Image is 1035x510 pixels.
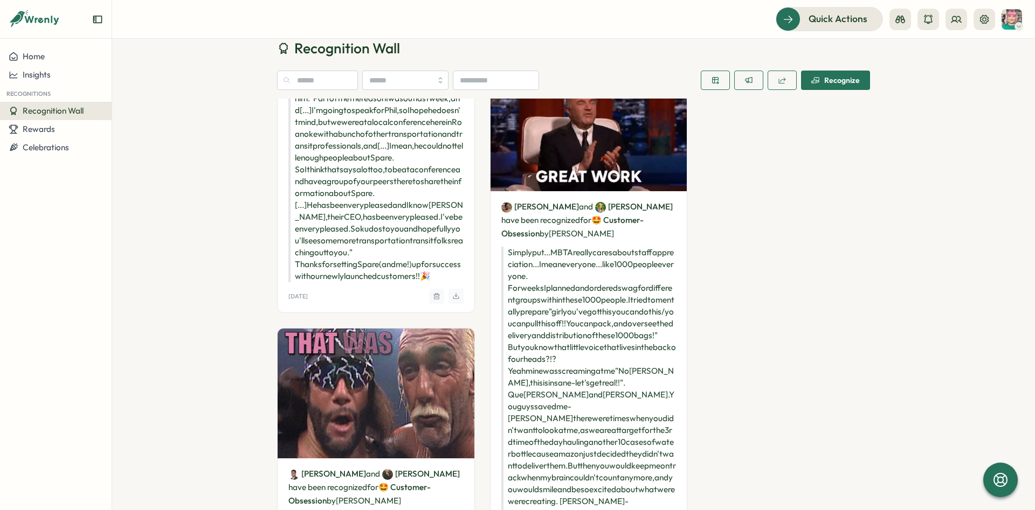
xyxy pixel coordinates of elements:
img: Destani Engel [1002,9,1022,30]
button: Recognize [801,71,870,90]
span: Recognition Wall [23,106,84,116]
p: have been recognized by [PERSON_NAME] [288,467,464,507]
span: and [366,468,380,480]
span: Home [23,51,45,61]
span: Celebrations [23,142,69,152]
a: Kelly McGillis[PERSON_NAME] [595,201,673,213]
button: Quick Actions [776,7,883,31]
img: Adi Reddy [288,469,299,480]
p: [DATE] [288,293,308,300]
span: Rewards [23,124,55,134]
img: Shelby Perera [501,202,512,213]
img: Kelly McGillis [595,202,606,213]
img: Recognition Image [278,329,474,458]
a: Shelby Perera[PERSON_NAME] [501,201,579,213]
div: Recognize [811,76,860,85]
span: for [580,215,591,225]
a: Gabriel Hasser[PERSON_NAME] [382,468,460,480]
p: have been recognized by [PERSON_NAME] [501,200,677,240]
button: Expand sidebar [92,14,103,25]
p: Wanted to shout out [PERSON_NAME], after finalizing the post-launch handover to me for CORTRAN, h... [288,10,464,282]
img: Recognition Image [491,81,687,191]
a: Adi Reddy[PERSON_NAME] [288,468,366,480]
span: Insights [23,69,51,80]
span: for [367,482,378,492]
img: Gabriel Hasser [382,469,393,480]
span: Quick Actions [809,12,867,26]
span: and [579,201,593,213]
span: Recognition Wall [294,39,400,58]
